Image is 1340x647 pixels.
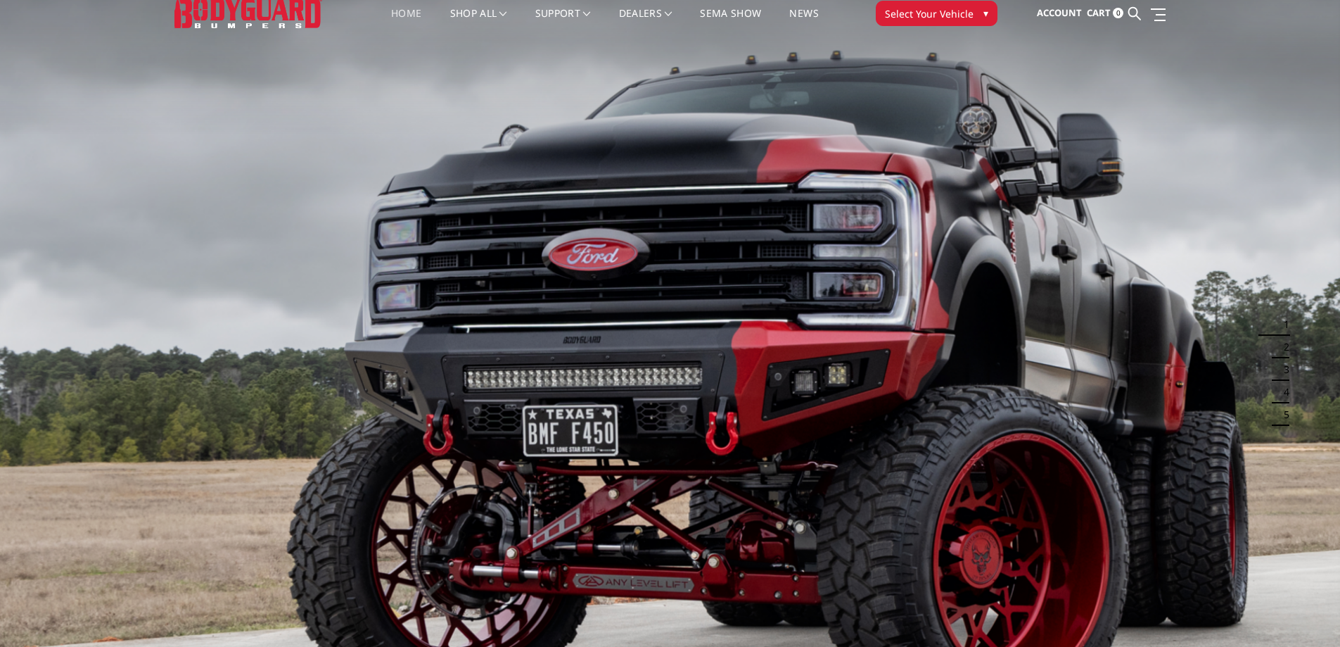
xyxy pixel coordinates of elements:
[619,8,672,36] a: Dealers
[1275,313,1289,336] button: 1 of 5
[1275,358,1289,381] button: 3 of 5
[1113,8,1123,18] span: 0
[789,8,818,36] a: News
[983,6,988,20] span: ▾
[876,1,997,26] button: Select Your Vehicle
[535,8,591,36] a: Support
[391,8,421,36] a: Home
[1087,6,1111,19] span: Cart
[885,6,974,21] span: Select Your Vehicle
[1270,579,1340,647] iframe: Chat Widget
[1275,336,1289,358] button: 2 of 5
[1275,381,1289,403] button: 4 of 5
[450,8,507,36] a: shop all
[1037,6,1082,19] span: Account
[700,8,761,36] a: SEMA Show
[1275,403,1289,426] button: 5 of 5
